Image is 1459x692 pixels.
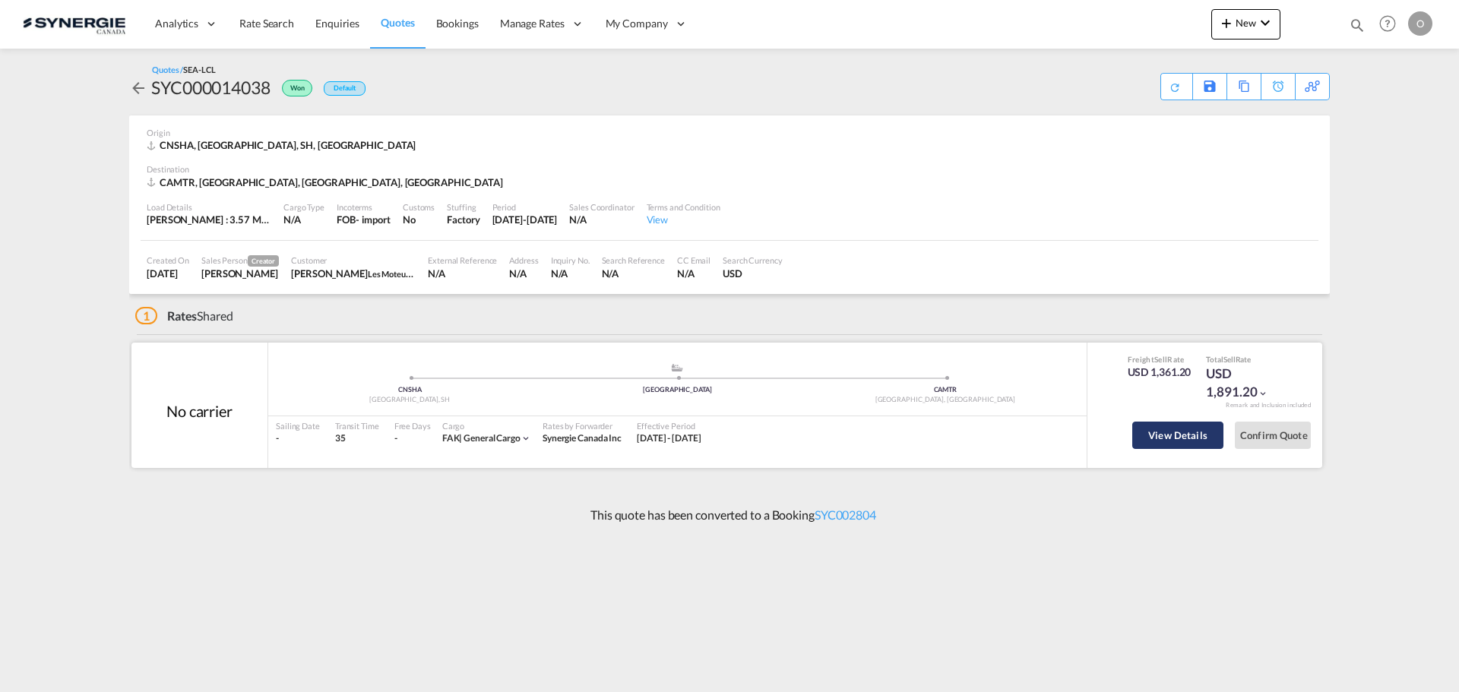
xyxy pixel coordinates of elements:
[723,254,783,266] div: Search Currency
[1169,74,1185,93] div: Quote PDF is not available at this time
[1258,388,1268,399] md-icon: icon-chevron-down
[1235,422,1311,449] button: Confirm Quote
[1214,401,1322,409] div: Remark and Inclusion included
[394,420,431,431] div: Free Days
[509,267,538,280] div: N/A
[1375,11,1400,36] span: Help
[551,254,590,266] div: Inquiry No.
[543,432,622,444] span: Synergie Canada Inc
[337,201,391,213] div: Incoterms
[129,75,151,100] div: icon-arrow-left
[160,139,416,151] span: CNSHA, [GEOGRAPHIC_DATA], SH, [GEOGRAPHIC_DATA]
[1206,354,1282,365] div: Total Rate
[335,432,379,445] div: 35
[147,254,189,266] div: Created On
[677,267,711,280] div: N/A
[129,79,147,97] md-icon: icon-arrow-left
[583,507,876,523] p: This quote has been converted to a Booking
[447,213,479,226] div: Factory Stuffing
[147,213,271,226] div: [PERSON_NAME] : 3.57 MT | Volumetric Wt : 16.40 CBM | Chargeable Wt : 16.40 W/M
[677,254,711,266] div: CC Email
[543,385,811,395] div: [GEOGRAPHIC_DATA]
[602,267,665,280] div: N/A
[155,16,198,31] span: Analytics
[152,64,216,75] div: Quotes /SEA-LCL
[147,201,271,213] div: Load Details
[315,17,359,30] span: Enquiries
[1154,355,1167,364] span: Sell
[668,364,686,371] md-icon: assets/icons/custom/ship-fill.svg
[271,75,316,100] div: Won
[459,432,462,444] span: |
[492,201,558,213] div: Period
[569,201,634,213] div: Sales Coordinator
[1128,365,1192,380] div: USD 1,361.20
[521,433,531,444] md-icon: icon-chevron-down
[324,81,366,96] div: Default
[1408,11,1432,36] div: O
[1206,365,1282,401] div: USD 1,891.20
[1193,74,1226,100] div: Save As Template
[637,420,701,431] div: Effective Period
[428,267,497,280] div: N/A
[637,432,701,445] div: 13 Aug 2025 - 31 Aug 2025
[291,254,416,266] div: Customer
[812,385,1079,395] div: CAMTR
[283,201,324,213] div: Cargo Type
[368,267,493,280] span: Les Moteurs Electriques Universal
[543,432,622,445] div: Synergie Canada Inc
[637,432,701,444] span: [DATE] - [DATE]
[647,213,720,226] div: View
[135,307,157,324] span: 1
[239,17,294,30] span: Rate Search
[602,254,665,266] div: Search Reference
[1217,14,1236,32] md-icon: icon-plus 400-fg
[290,84,309,98] span: Won
[815,507,876,522] a: SYC002804
[447,201,479,213] div: Stuffing
[403,201,435,213] div: Customs
[442,432,464,444] span: FAK
[1211,9,1280,39] button: icon-plus 400-fgNewicon-chevron-down
[147,163,1312,175] div: Destination
[248,255,279,267] span: Creator
[492,213,558,226] div: 31 Aug 2025
[394,432,397,445] div: -
[500,16,565,31] span: Manage Rates
[1217,17,1274,29] span: New
[551,267,590,280] div: N/A
[201,267,279,280] div: Adriana Groposila
[1375,11,1408,38] div: Help
[1349,17,1366,39] div: icon-magnify
[403,213,435,226] div: No
[428,254,497,266] div: External Reference
[442,432,521,445] div: general cargo
[167,308,198,323] span: Rates
[147,175,507,189] div: CAMTR, Montreal, QC, Americas
[291,267,416,280] div: Sofia Papafotiou
[166,400,233,422] div: No carrier
[335,420,379,431] div: Transit Time
[356,213,391,226] div: - import
[183,65,215,74] span: SEA-LCL
[147,127,1312,138] div: Origin
[135,308,233,324] div: Shared
[1223,355,1236,364] span: Sell
[283,213,324,226] div: N/A
[543,420,622,431] div: Rates by Forwarder
[337,213,356,226] div: FOB
[606,16,668,31] span: My Company
[647,201,720,213] div: Terms and Condition
[1132,422,1223,449] button: View Details
[276,432,320,445] div: -
[1349,17,1366,33] md-icon: icon-magnify
[276,395,543,405] div: [GEOGRAPHIC_DATA], SH
[509,254,538,266] div: Address
[147,138,419,152] div: CNSHA, Shanghai, SH, Europe
[276,385,543,395] div: CNSHA
[151,75,271,100] div: SYC000014038
[436,17,479,30] span: Bookings
[812,395,1079,405] div: [GEOGRAPHIC_DATA], [GEOGRAPHIC_DATA]
[569,213,634,226] div: N/A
